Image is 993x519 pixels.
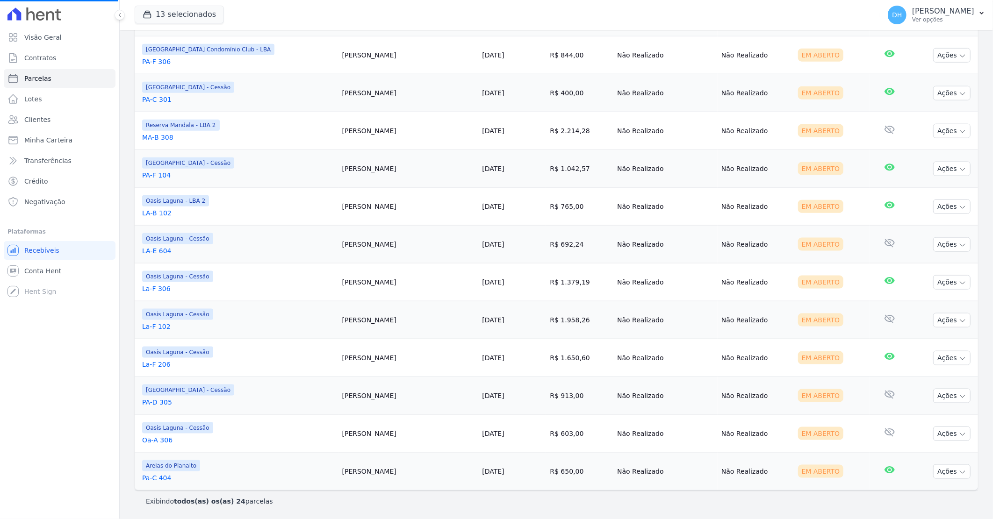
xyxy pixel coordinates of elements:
td: Não Realizado [718,188,794,226]
a: [DATE] [482,430,504,437]
a: [DATE] [482,51,504,59]
a: Transferências [4,151,115,170]
div: Plataformas [7,226,112,237]
div: Em Aberto [798,427,844,440]
span: Oasis Laguna - Cessão [142,422,213,434]
span: Reserva Mandala - LBA 2 [142,120,220,131]
span: Minha Carteira [24,135,72,145]
td: Não Realizado [718,453,794,491]
td: Não Realizado [718,301,794,339]
td: Não Realizado [718,339,794,377]
button: Ações [933,162,971,176]
a: [DATE] [482,127,504,135]
span: Oasis Laguna - Cessão [142,233,213,244]
a: PA-F 306 [142,57,335,66]
span: DH [892,12,902,18]
button: Ações [933,313,971,327]
td: Não Realizado [613,377,718,415]
td: Não Realizado [718,36,794,74]
a: [DATE] [482,241,504,248]
a: La-F 206 [142,360,335,369]
td: [PERSON_NAME] [338,415,479,453]
a: PA-F 104 [142,171,335,180]
td: Não Realizado [613,112,718,150]
td: Não Realizado [613,339,718,377]
a: Contratos [4,49,115,67]
td: R$ 400,00 [546,74,613,112]
span: Transferências [24,156,72,165]
td: Não Realizado [613,415,718,453]
td: Não Realizado [613,263,718,301]
span: Oasis Laguna - Cessão [142,309,213,320]
a: [DATE] [482,89,504,97]
a: Recebíveis [4,241,115,260]
a: La-F 102 [142,322,335,331]
span: [GEOGRAPHIC_DATA] - Cessão [142,82,234,93]
td: R$ 1.042,57 [546,150,613,188]
button: Ações [933,199,971,214]
span: Contratos [24,53,56,63]
td: Não Realizado [718,415,794,453]
td: R$ 692,24 [546,226,613,263]
span: [GEOGRAPHIC_DATA] - Cessão [142,384,234,396]
a: [DATE] [482,316,504,324]
a: Lotes [4,90,115,108]
button: 13 selecionados [135,6,224,23]
td: R$ 1.650,60 [546,339,613,377]
span: [GEOGRAPHIC_DATA] - Cessão [142,157,234,169]
td: Não Realizado [718,226,794,263]
p: Exibindo parcelas [146,497,273,506]
td: Não Realizado [613,188,718,226]
a: PA-D 305 [142,398,335,407]
td: [PERSON_NAME] [338,226,479,263]
span: Visão Geral [24,33,62,42]
div: Em Aberto [798,389,844,402]
a: [DATE] [482,203,504,210]
a: Pa-C 404 [142,473,335,483]
div: Em Aberto [798,351,844,364]
td: Não Realizado [613,453,718,491]
div: Em Aberto [798,465,844,478]
a: Minha Carteira [4,131,115,149]
a: [DATE] [482,165,504,172]
a: Parcelas [4,69,115,88]
a: Clientes [4,110,115,129]
td: Não Realizado [718,112,794,150]
a: Conta Hent [4,262,115,280]
a: PA-C 301 [142,95,335,104]
td: [PERSON_NAME] [338,36,479,74]
td: [PERSON_NAME] [338,377,479,415]
button: Ações [933,427,971,441]
span: Parcelas [24,74,51,83]
button: Ações [933,86,971,100]
td: [PERSON_NAME] [338,150,479,188]
span: Recebíveis [24,246,59,255]
td: [PERSON_NAME] [338,74,479,112]
button: Ações [933,48,971,63]
a: Negativação [4,192,115,211]
p: [PERSON_NAME] [912,7,974,16]
td: R$ 650,00 [546,453,613,491]
a: LA-B 102 [142,208,335,218]
span: Lotes [24,94,42,104]
td: Não Realizado [718,263,794,301]
span: Conta Hent [24,266,61,276]
div: Em Aberto [798,313,844,327]
div: Em Aberto [798,49,844,62]
span: Clientes [24,115,50,124]
td: Não Realizado [718,150,794,188]
td: [PERSON_NAME] [338,453,479,491]
td: Não Realizado [613,150,718,188]
td: Não Realizado [613,301,718,339]
a: [DATE] [482,392,504,399]
button: Ações [933,124,971,138]
a: LA-E 604 [142,246,335,256]
a: Oa-A 306 [142,435,335,445]
div: Em Aberto [798,124,844,137]
b: todos(as) os(as) 24 [174,498,245,505]
span: Crédito [24,177,48,186]
td: Não Realizado [613,74,718,112]
a: [DATE] [482,278,504,286]
span: Oasis Laguna - LBA 2 [142,195,209,206]
a: [DATE] [482,468,504,475]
